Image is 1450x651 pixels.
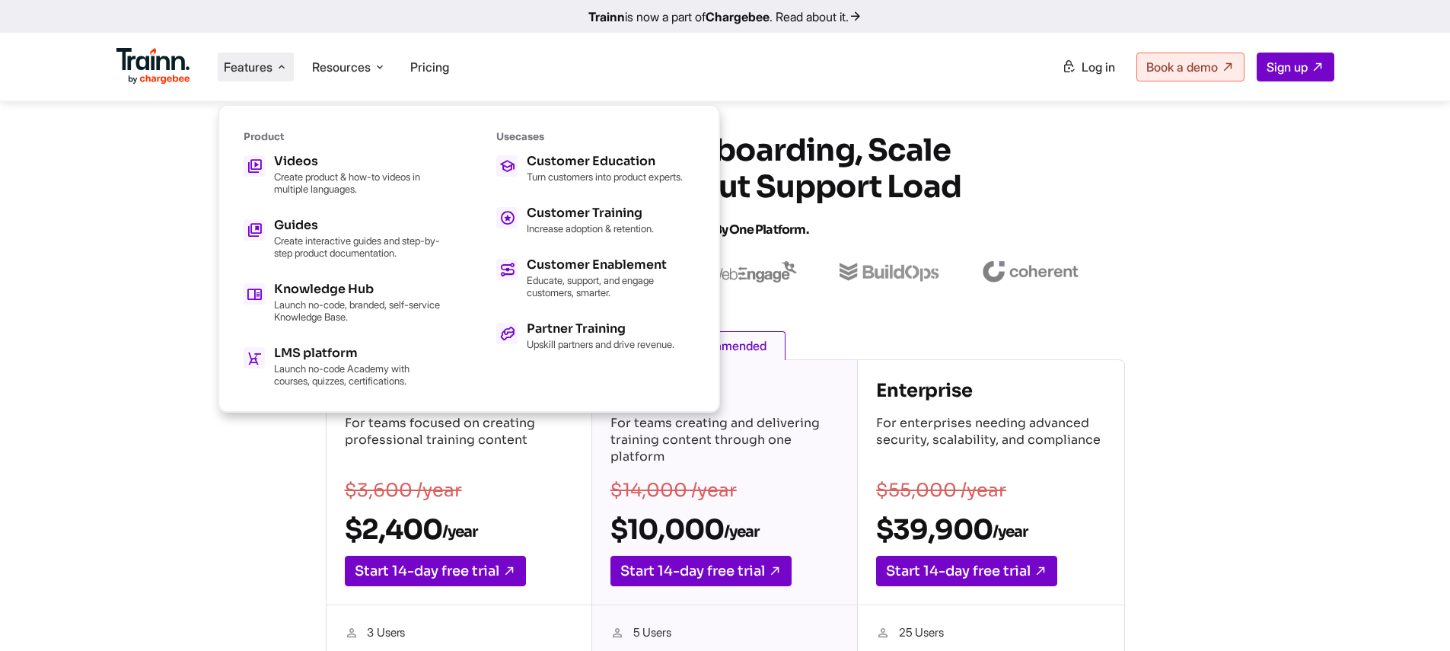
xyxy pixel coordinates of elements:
[345,556,526,586] a: Start 14-day free trial
[527,323,674,335] h5: Partner Training
[244,155,441,195] a: Videos Create product & how-to videos in multiple languages.
[496,130,694,143] h6: Usecases
[410,59,449,75] a: Pricing
[610,512,839,547] h2: $10,000
[116,48,191,85] img: Trainn Logo
[312,59,371,75] span: Resources
[527,171,683,183] p: Turn customers into product experts.
[442,522,477,541] sub: /year
[1257,53,1334,81] a: Sign up
[274,219,441,231] h5: Guides
[496,323,694,350] a: Partner Training Upskill partners and drive revenue.
[724,522,759,541] sub: /year
[876,512,1105,547] h2: $39,900
[244,219,441,259] a: Guides Create interactive guides and step-by-step product documentation.
[610,415,839,468] p: For teams creating and delivering training content through one platform
[664,331,786,360] span: Recommended
[345,512,573,547] h2: $2,400
[527,259,694,271] h5: Customer Enablement
[876,415,1105,468] p: For enterprises needing advanced security, scalability, and compliance
[840,263,939,282] img: buildops logo
[224,59,272,75] span: Features
[876,624,1105,643] li: 25 Users
[244,130,441,143] h6: Product
[527,222,654,235] p: Increase adoption & retention.
[527,155,683,168] h5: Customer Education
[345,624,573,643] li: 3 Users
[993,522,1028,541] sub: /year
[274,235,441,259] p: Create interactive guides and step-by-step product documentation.
[274,362,441,387] p: Launch no-code Academy with courses, quizzes, certifications.
[244,283,441,323] a: Knowledge Hub Launch no-code, branded, self-service Knowledge Base.
[496,207,694,235] a: Customer Training Increase adoption & retention.
[1082,59,1115,75] span: Log in
[274,347,441,359] h5: LMS platform
[709,261,797,282] img: webengage logo
[496,155,694,183] a: Customer Education Turn customers into product experts.
[244,347,441,387] a: LMS platform Launch no-code Academy with courses, quizzes, certifications.
[274,298,441,323] p: Launch no-code, branded, self-service Knowledge Base.
[1374,578,1450,651] iframe: Chat Widget
[610,624,839,643] li: 5 Users
[527,338,674,350] p: Upskill partners and drive revenue.
[706,9,770,24] b: Chargebee
[1053,53,1124,81] a: Log in
[588,9,625,24] b: Trainn
[274,171,441,195] p: Create product & how-to videos in multiple languages.
[610,479,737,502] s: $14,000 /year
[345,479,462,502] s: $3,600 /year
[610,556,792,586] a: Start 14-day free trial
[451,132,999,248] h1: Accelerate Onboarding, Scale Training, and Cut Support Load
[496,259,694,298] a: Customer Enablement Educate, support, and engage customers, smarter.
[274,155,441,168] h5: Videos
[1146,59,1218,75] span: Book a demo
[1136,53,1244,81] a: Book a demo
[527,207,654,219] h5: Customer Training
[876,556,1057,586] a: Start 14-day free trial
[1267,59,1308,75] span: Sign up
[876,479,1006,502] s: $55,000 /year
[982,261,1079,282] img: coherent logo
[876,378,1105,403] h4: Enterprise
[610,378,839,403] h4: Scale
[345,415,573,468] p: For teams focused on creating professional training content
[274,283,441,295] h5: Knowledge Hub
[642,222,808,238] span: All Powered by One Platform.
[527,274,694,298] p: Educate, support, and engage customers, smarter.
